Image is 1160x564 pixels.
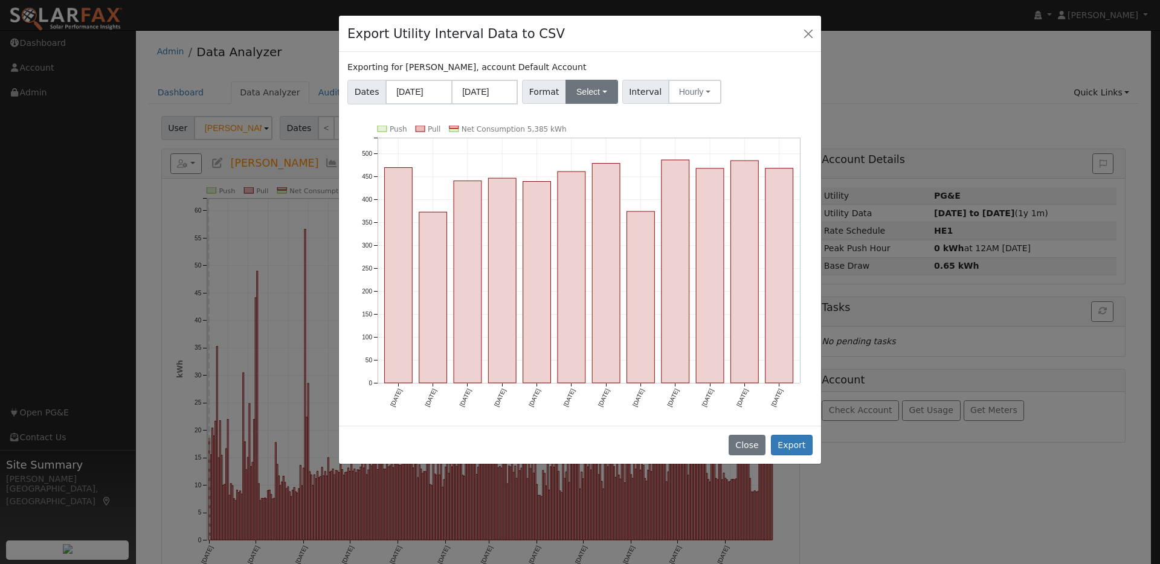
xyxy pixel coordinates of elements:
rect: onclick="" [489,178,517,383]
rect: onclick="" [385,167,413,383]
rect: onclick="" [697,168,724,383]
text: 350 [362,219,372,226]
span: Interval [622,80,669,104]
rect: onclick="" [523,181,551,383]
text: 150 [362,311,372,318]
button: Export [771,435,813,455]
text: [DATE] [701,388,715,408]
rect: onclick="" [558,171,585,383]
rect: onclick="" [419,212,447,383]
text: [DATE] [736,388,750,408]
text: 450 [362,173,372,180]
text: [DATE] [493,388,507,408]
text: 0 [369,380,373,386]
label: Exporting for [PERSON_NAME], account Default Account [347,61,586,74]
button: Close [729,435,765,455]
text: [DATE] [632,388,646,408]
button: Select [565,80,618,104]
text: [DATE] [562,388,576,408]
text: Net Consumption 5,385 kWh [462,125,567,133]
text: Push [390,125,407,133]
text: [DATE] [389,388,403,408]
h4: Export Utility Interval Data to CSV [347,24,565,43]
span: Format [522,80,566,104]
rect: onclick="" [731,161,759,383]
text: Pull [428,125,440,133]
rect: onclick="" [766,168,794,383]
rect: onclick="" [593,163,620,383]
text: [DATE] [770,388,784,408]
text: [DATE] [666,388,680,408]
text: 500 [362,150,372,157]
text: [DATE] [459,388,472,408]
text: 250 [362,265,372,272]
text: 200 [362,288,372,295]
text: [DATE] [528,388,542,408]
rect: onclick="" [662,160,689,383]
button: Close [800,25,817,42]
text: 400 [362,196,372,203]
span: Dates [347,80,386,104]
text: [DATE] [597,388,611,408]
text: 50 [366,357,373,364]
text: 100 [362,334,372,341]
rect: onclick="" [627,211,655,383]
text: [DATE] [424,388,438,408]
text: 300 [362,242,372,249]
rect: onclick="" [454,181,482,383]
button: Hourly [668,80,721,104]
